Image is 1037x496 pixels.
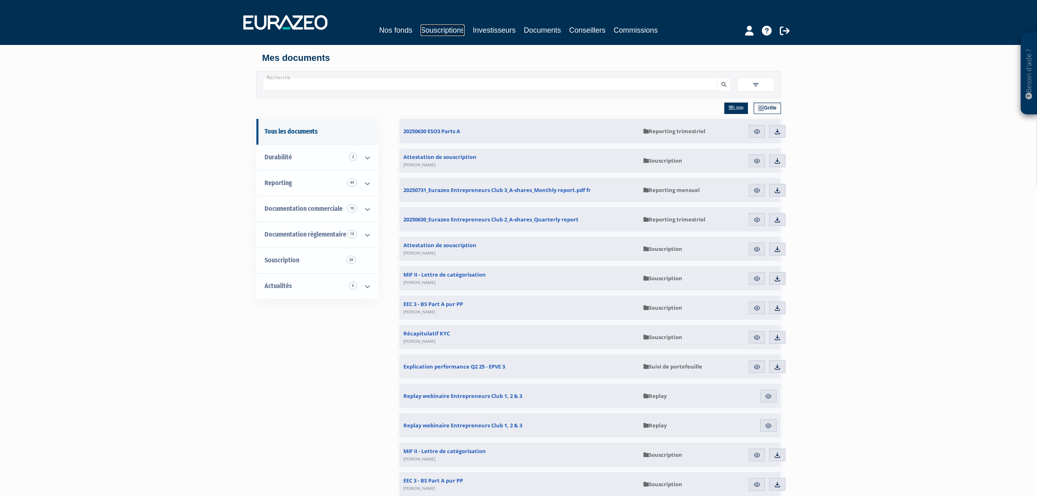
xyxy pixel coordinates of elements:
a: Tous les documents [256,119,378,145]
span: Souscription [643,245,682,252]
img: eye.svg [753,304,761,312]
span: Souscription [643,451,682,458]
img: eye.svg [753,216,761,223]
a: MIF II - Lettre de catégorisation[PERSON_NAME] [399,442,639,467]
img: eye.svg [753,275,761,282]
img: filter.svg [752,81,759,89]
h4: Mes documents [262,53,775,63]
a: 20250731_Eurazeo Entrepreneurs Club 3_A-shares_Monthly report.pdf fr [399,178,639,202]
a: 20250630 ESO3 Parts A [399,119,639,143]
a: Récapitulatif KYC[PERSON_NAME] [399,325,639,349]
span: 6 [349,282,357,290]
span: Replay webinaire Entrepreneurs Club 1, 2 & 3 [403,422,522,429]
img: eye.svg [753,246,761,253]
img: eye.svg [753,481,761,488]
span: MIF II - Lettre de catégorisation [403,271,486,286]
img: download.svg [774,157,781,165]
span: [PERSON_NAME] [403,309,435,315]
a: Replay webinaire Entrepreneurs Club 1, 2 & 3 [399,413,639,438]
a: Souscriptions [421,25,465,36]
span: [PERSON_NAME] [403,338,435,344]
a: Investisseurs [473,25,516,36]
span: 28 [346,256,356,264]
img: eye.svg [765,393,772,400]
span: Replay [643,422,667,429]
a: MIF II - Lettre de catégorisation[PERSON_NAME] [399,266,639,290]
span: Souscription [643,333,682,341]
span: MIF II - Lettre de catégorisation [403,447,486,462]
img: download.svg [774,481,781,488]
a: Grille [754,103,781,114]
a: Documentation commerciale 10 [256,196,378,222]
span: Attestation de souscription [403,241,476,256]
img: download.svg [774,451,781,459]
a: Liste [724,103,748,114]
img: eye.svg [753,187,761,194]
img: eye.svg [753,363,761,371]
img: eye.svg [753,451,761,459]
span: 20250630_Eurazeo Entrepreneurs Club 2_A-shares_Quarterly report [403,216,579,223]
span: [PERSON_NAME] [403,456,435,462]
span: 20250630 ESO3 Parts A [403,127,460,135]
span: [PERSON_NAME] [403,162,435,168]
span: [PERSON_NAME] [403,279,435,285]
a: Documents [524,25,561,37]
span: Reporting [265,179,292,187]
a: Replay webinaire Entrepreneurs Club 1, 2 & 3 [399,384,639,408]
span: Souscription [643,157,682,164]
img: download.svg [774,275,781,282]
a: Actualités 6 [256,273,378,299]
a: Attestation de souscription[PERSON_NAME] [399,237,639,261]
a: 20250630_Eurazeo Entrepreneurs Club 2_A-shares_Quarterly report [399,207,639,232]
img: download.svg [774,216,781,223]
img: grid.svg [758,105,764,111]
span: Reporting trimestriel [643,127,705,135]
span: 19 [347,230,357,238]
span: Documentation commerciale [265,205,343,212]
img: download.svg [774,304,781,312]
img: 1732889491-logotype_eurazeo_blanc_rvb.png [243,15,327,30]
span: 10 [347,204,357,212]
img: download.svg [774,246,781,253]
span: [PERSON_NAME] [403,485,435,491]
span: Actualités [265,282,292,290]
a: Attestation de souscription[PERSON_NAME] [399,148,639,173]
img: eye.svg [753,128,761,135]
a: EEC 3 - BS Part A pur PP[PERSON_NAME] [399,295,639,320]
p: Besoin d'aide ? [1024,37,1034,111]
span: Souscription [643,275,682,282]
img: eye.svg [753,334,761,341]
span: Reporting mensuel [643,186,700,194]
span: Durabilité [265,153,292,161]
a: Nos fonds [379,25,412,36]
a: Commissions [614,25,658,36]
span: Reporting trimestriel [643,216,705,223]
span: [PERSON_NAME] [403,250,435,256]
span: EEC 3 - BS Part A pur PP [403,300,463,315]
span: Replay webinaire Entrepreneurs Club 1, 2 & 3 [403,392,522,400]
img: download.svg [774,363,781,371]
span: Attestation de souscription [403,153,476,168]
img: download.svg [774,128,781,135]
a: Reporting 49 [256,170,378,196]
a: Explication performance Q2 25 - EPVE 3 [399,354,639,379]
span: Souscription [643,480,682,488]
a: Conseillers [569,25,605,36]
span: Souscription [265,256,299,264]
span: Récapitulatif KYC [403,330,450,344]
a: Souscription28 [256,248,378,273]
img: eye.svg [753,157,761,165]
span: 49 [347,179,357,187]
span: 3 [349,153,357,161]
span: Souscription [643,304,682,311]
span: Replay [643,392,667,400]
span: Suivi de portefeuille [643,363,702,370]
a: Documentation règlementaire 19 [256,222,378,248]
input: Recherche [263,78,717,91]
img: download.svg [774,187,781,194]
span: EEC 3 - BS Part A pur PP [403,477,463,492]
a: Durabilité 3 [256,145,378,170]
span: Explication performance Q2 25 - EPVE 3 [403,363,505,370]
span: 20250731_Eurazeo Entrepreneurs Club 3_A-shares_Monthly report.pdf fr [403,186,591,194]
img: eye.svg [765,422,772,429]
